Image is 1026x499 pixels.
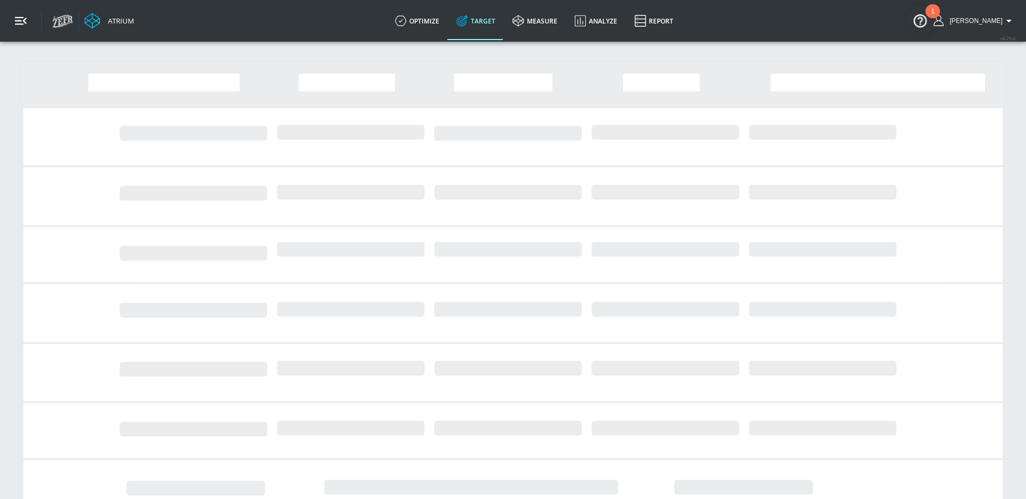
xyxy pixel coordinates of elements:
div: Atrium [104,16,134,26]
a: Target [448,2,504,40]
span: v 4.25.4 [1000,35,1015,41]
a: measure [504,2,566,40]
span: login as: casey.cohen@zefr.com [945,17,1002,25]
a: Atrium [84,13,134,29]
a: Report [626,2,682,40]
button: [PERSON_NAME] [934,14,1015,27]
div: 1 [931,11,935,25]
button: Open Resource Center, 1 new notification [905,5,935,35]
a: Analyze [566,2,626,40]
a: optimize [386,2,448,40]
